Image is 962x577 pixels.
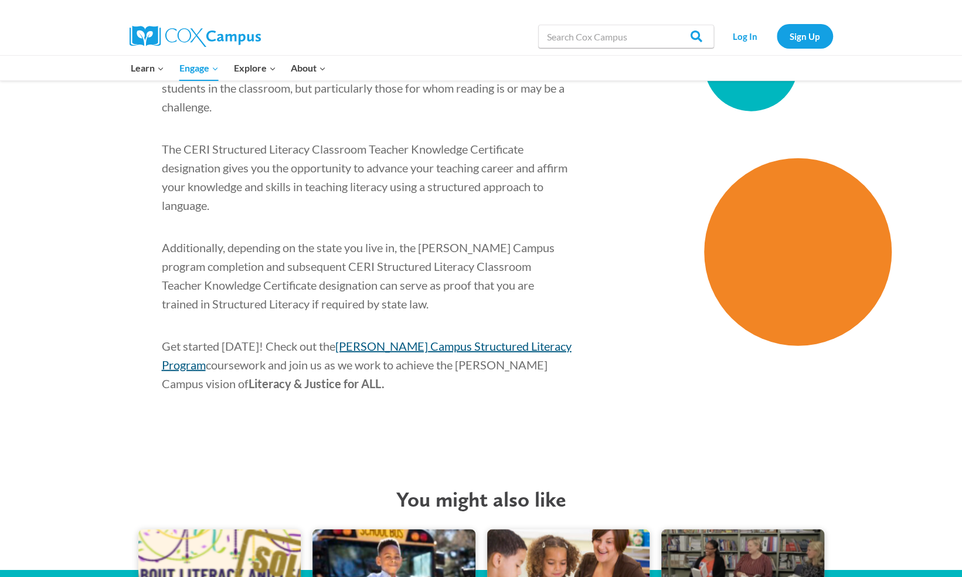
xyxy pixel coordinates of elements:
[720,24,833,48] nav: Secondary Navigation
[162,339,572,372] a: [PERSON_NAME] Campus Structured Literacy Program
[130,26,261,47] img: Cox Campus
[162,240,555,311] span: Additionally, depending on the state you live in, the [PERSON_NAME] Campus program completion and...
[172,56,226,80] button: Child menu of Engage
[162,142,567,212] span: The CERI Structured Literacy Classroom Teacher Knowledge Certificate designation gives you the op...
[162,358,548,391] span: coursework and join us as we work to achieve the [PERSON_NAME] Campus vision of
[124,56,172,80] button: Child menu of Learn
[538,25,714,48] input: Search Cox Campus
[162,339,335,353] span: Get started [DATE]! Check out the
[226,56,284,80] button: Child menu of Explore
[720,24,771,48] a: Log In
[283,56,334,80] button: Child menu of About
[777,24,833,48] a: Sign Up
[249,376,385,391] span: Literacy & Justice for ALL.
[124,56,334,80] nav: Primary Navigation
[121,487,842,512] h2: You might also like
